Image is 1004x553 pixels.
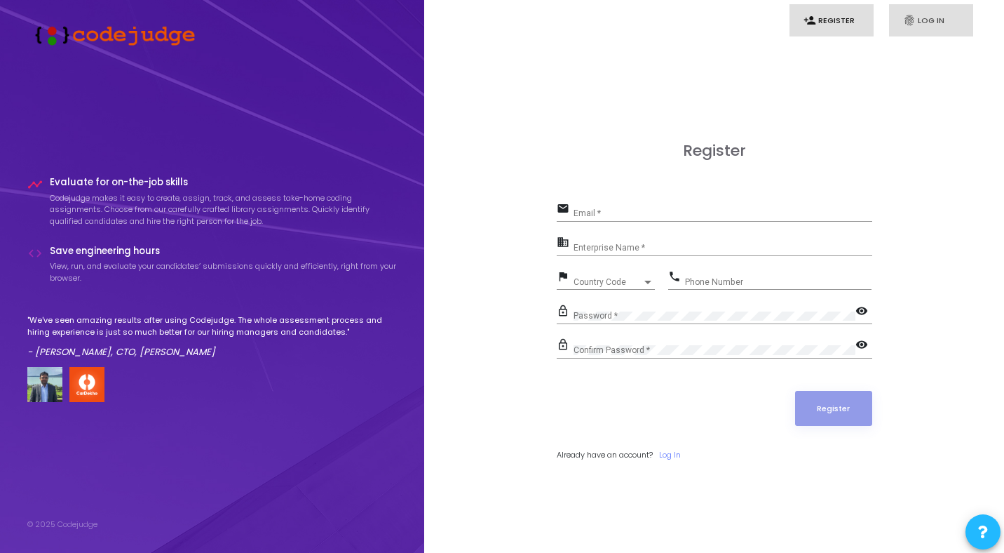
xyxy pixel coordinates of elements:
mat-icon: lock_outline [557,304,574,321]
input: Email [574,208,872,218]
mat-icon: flag [557,269,574,286]
a: fingerprintLog In [889,4,973,37]
h4: Evaluate for on-the-job skills [50,177,398,188]
p: "We've seen amazing results after using Codejudge. The whole assessment process and hiring experi... [27,314,398,338]
img: company-logo [69,367,104,402]
div: © 2025 Codejudge [27,519,97,531]
h4: Save engineering hours [50,246,398,257]
i: fingerprint [903,14,916,27]
input: Enterprise Name [574,243,872,253]
em: - [PERSON_NAME], CTO, [PERSON_NAME] [27,345,215,359]
mat-icon: email [557,201,574,218]
button: Register [795,391,872,426]
mat-icon: visibility [855,304,872,321]
i: person_add [803,14,816,27]
a: Log In [659,449,681,461]
mat-icon: phone [668,269,685,286]
p: Codejudge makes it easy to create, assign, track, and assess take-home coding assignments. Choose... [50,192,398,227]
h3: Register [557,142,872,160]
mat-icon: business [557,235,574,252]
span: Already have an account? [557,449,653,460]
span: Country Code [574,278,642,286]
i: code [27,246,43,261]
mat-icon: visibility [855,338,872,354]
mat-icon: lock_outline [557,338,574,354]
i: timeline [27,177,43,192]
p: View, run, and evaluate your candidates’ submissions quickly and efficiently, right from your bro... [50,260,398,284]
input: Phone Number [685,277,871,287]
img: user image [27,367,62,402]
a: person_addRegister [789,4,874,37]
